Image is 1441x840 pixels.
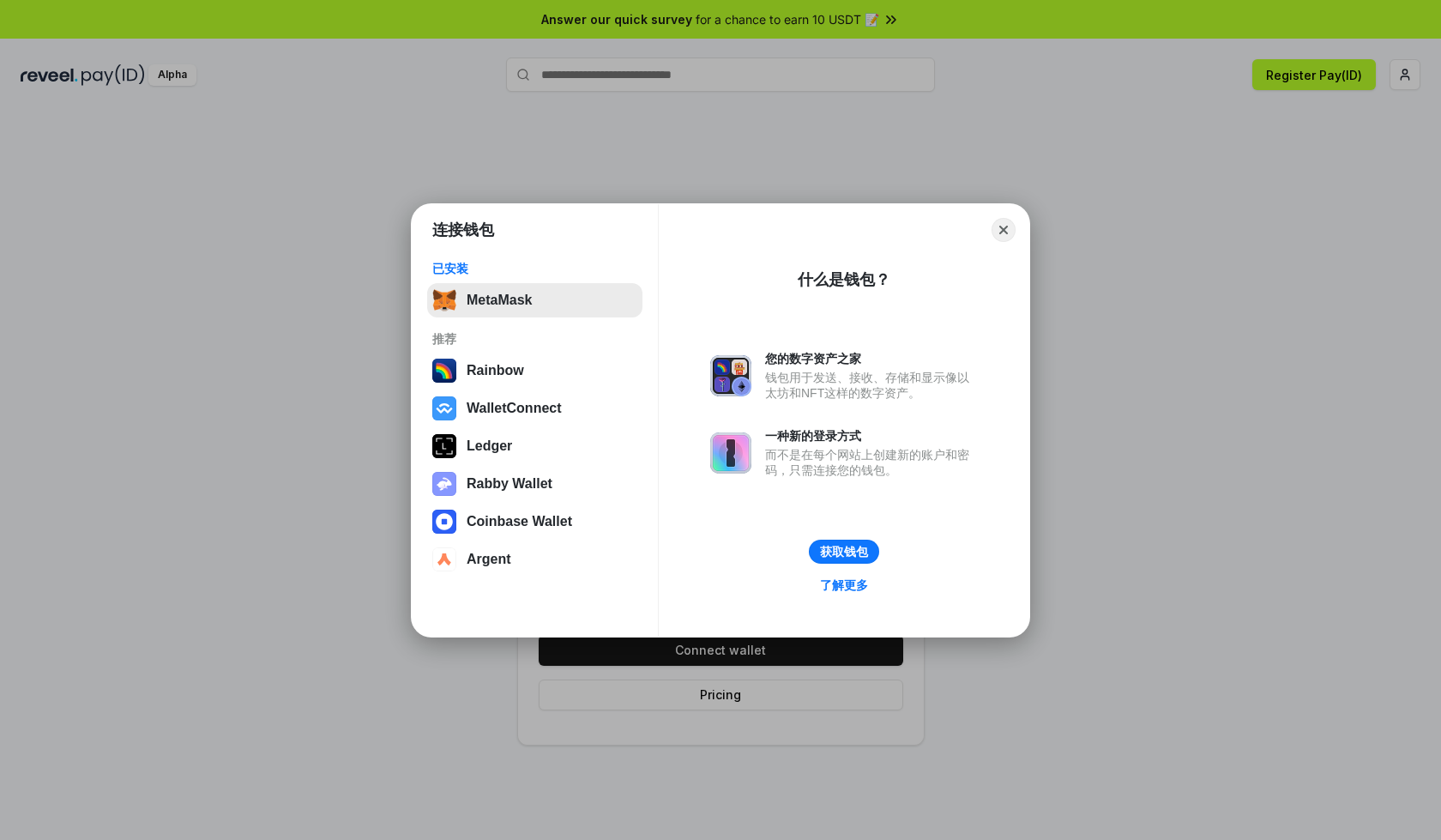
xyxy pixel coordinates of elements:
[467,293,532,308] div: MetaMask
[467,363,524,378] div: Rainbow
[427,505,642,539] button: Coinbase Wallet
[467,514,572,529] div: Coinbase Wallet
[765,447,978,478] div: 而不是在每个网站上创建新的账户和密码，只需连接您的钱包。
[432,396,456,420] img: svg+xml,%3Csvg%20width%3D%2228%22%20height%3D%2228%22%20viewBox%3D%220%200%2028%2028%22%20fill%3D...
[432,472,456,496] img: svg+xml,%3Csvg%20xmlns%3D%22http%3A%2F%2Fwww.w3.org%2F2000%2Fsvg%22%20fill%3D%22none%22%20viewBox...
[798,269,890,290] div: 什么是钱包？
[810,574,878,596] a: 了解更多
[765,351,978,366] div: 您的数字资产之家
[820,577,868,593] div: 了解更多
[765,428,978,444] div: 一种新的登录方式
[467,438,512,454] div: Ledger
[427,354,642,388] button: Rainbow
[467,401,562,416] div: WalletConnect
[467,476,552,492] div: Rabby Wallet
[432,547,456,571] img: svg+xml,%3Csvg%20width%3D%2228%22%20height%3D%2228%22%20viewBox%3D%220%200%2028%2028%22%20fill%3D...
[427,391,642,426] button: WalletConnect
[432,220,494,240] h1: 连接钱包
[710,355,751,396] img: svg+xml,%3Csvg%20xmlns%3D%22http%3A%2F%2Fwww.w3.org%2F2000%2Fsvg%22%20fill%3D%22none%22%20viewBox...
[710,432,751,474] img: svg+xml,%3Csvg%20xmlns%3D%22http%3A%2F%2Fwww.w3.org%2F2000%2Fsvg%22%20fill%3D%22none%22%20viewBox...
[992,218,1016,242] button: Close
[432,261,637,276] div: 已安装
[427,429,642,463] button: Ledger
[432,510,456,534] img: svg+xml,%3Csvg%20width%3D%2228%22%20height%3D%2228%22%20viewBox%3D%220%200%2028%2028%22%20fill%3D...
[809,540,879,564] button: 获取钱包
[432,288,456,312] img: svg+xml,%3Csvg%20fill%3D%22none%22%20height%3D%2233%22%20viewBox%3D%220%200%2035%2033%22%20width%...
[432,331,637,347] div: 推荐
[427,283,642,317] button: MetaMask
[427,542,642,577] button: Argent
[427,467,642,501] button: Rabby Wallet
[432,359,456,383] img: svg+xml,%3Csvg%20width%3D%22120%22%20height%3D%22120%22%20viewBox%3D%220%200%20120%20120%22%20fil...
[765,370,978,401] div: 钱包用于发送、接收、存储和显示像以太坊和NFT这样的数字资产。
[467,552,511,567] div: Argent
[432,434,456,458] img: svg+xml,%3Csvg%20xmlns%3D%22http%3A%2F%2Fwww.w3.org%2F2000%2Fsvg%22%20width%3D%2228%22%20height%3...
[820,544,868,559] div: 获取钱包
